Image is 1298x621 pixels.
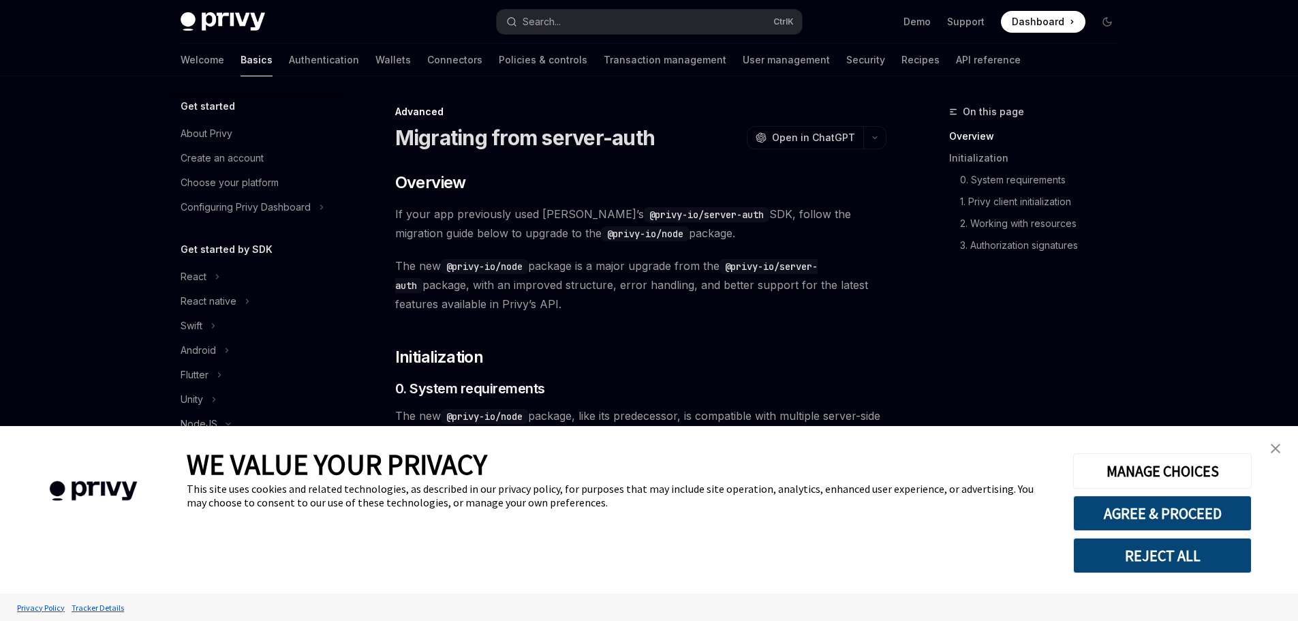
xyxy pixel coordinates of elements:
div: Configuring Privy Dashboard [181,199,311,215]
code: @privy-io/node [441,259,528,274]
code: @privy-io/node [602,226,689,241]
div: React native [181,293,236,309]
div: Choose your platform [181,175,279,191]
div: Unity [181,391,203,408]
a: Initialization [949,147,1129,169]
a: 0. System requirements [949,169,1129,191]
a: Overview [949,125,1129,147]
button: AGREE & PROCEED [1073,496,1252,531]
button: REJECT ALL [1073,538,1252,573]
button: Flutter [170,363,344,387]
a: Policies & controls [499,44,587,76]
a: API reference [956,44,1021,76]
code: @privy-io/server-auth [644,207,769,222]
h5: Get started by SDK [181,241,273,258]
a: Choose your platform [170,170,344,195]
a: Welcome [181,44,224,76]
span: Overview [395,172,466,194]
a: Wallets [375,44,411,76]
span: On this page [963,104,1024,120]
button: Search...CtrlK [497,10,802,34]
a: User management [743,44,830,76]
span: The new package is a major upgrade from the package, with an improved structure, error handling, ... [395,256,886,314]
div: Flutter [181,367,208,383]
div: NodeJS [181,416,217,432]
a: Connectors [427,44,482,76]
span: The new package, like its predecessor, is compatible with multiple server-side JavaScript runtime... [395,406,886,444]
span: Open in ChatGPT [772,131,855,145]
button: NodeJS [170,412,344,436]
a: Create an account [170,146,344,170]
h5: Get started [181,98,235,115]
a: 1. Privy client initialization [949,191,1129,213]
button: Toggle dark mode [1096,11,1118,33]
div: Advanced [395,105,886,119]
a: Demo [903,15,931,29]
a: Transaction management [604,44,726,76]
button: React native [170,289,344,314]
span: WE VALUE YOUR PRIVACY [187,446,487,482]
img: close banner [1271,444,1280,453]
h1: Migrating from server-auth [395,125,655,150]
div: Swift [181,318,202,334]
a: close banner [1262,435,1289,462]
span: If your app previously used [PERSON_NAME]’s SDK, follow the migration guide below to upgrade to t... [395,205,886,243]
a: Privacy Policy [14,596,68,620]
img: company logo [20,461,166,521]
a: Dashboard [1001,11,1085,33]
a: Security [846,44,885,76]
a: Support [947,15,985,29]
a: About Privy [170,121,344,146]
div: Search... [523,14,561,30]
button: MANAGE CHOICES [1073,453,1252,489]
button: Unity [170,387,344,412]
button: Swift [170,314,344,338]
code: @privy-io/node [441,409,528,424]
a: 3. Authorization signatures [949,234,1129,256]
img: dark logo [181,12,265,31]
div: React [181,269,206,285]
a: Authentication [289,44,359,76]
a: Basics [241,44,273,76]
div: Android [181,342,216,359]
button: React [170,264,344,289]
span: Dashboard [1012,15,1064,29]
span: 0. System requirements [395,379,545,398]
div: Create an account [181,150,264,166]
button: Android [170,338,344,363]
a: Recipes [901,44,940,76]
button: Open in ChatGPT [747,126,863,149]
span: Initialization [395,346,484,368]
button: Configuring Privy Dashboard [170,195,344,219]
div: This site uses cookies and related technologies, as described in our privacy policy, for purposes... [187,482,1053,509]
a: 2. Working with resources [949,213,1129,234]
span: Ctrl K [773,16,794,27]
div: About Privy [181,125,232,142]
a: Tracker Details [68,596,127,620]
